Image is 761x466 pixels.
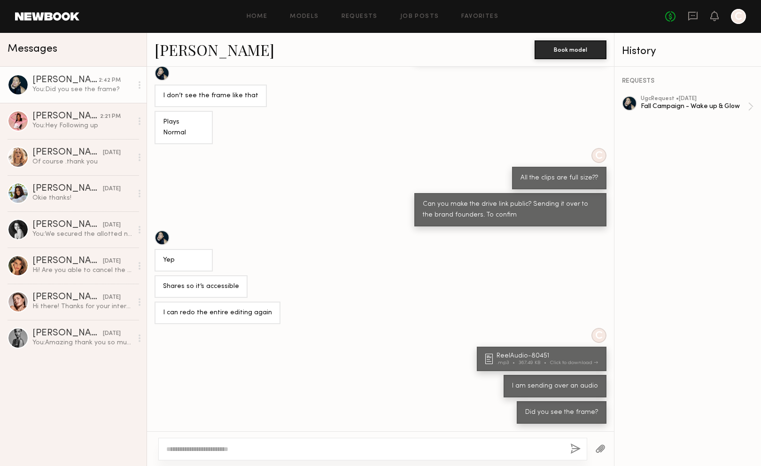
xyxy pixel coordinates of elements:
[641,96,748,102] div: ugc Request • [DATE]
[103,293,121,302] div: [DATE]
[163,117,204,139] div: Plays Normal
[103,257,121,266] div: [DATE]
[641,96,753,117] a: ugcRequest •[DATE]Fall Campaign - Wake up & Glow
[32,157,132,166] div: Of course .thank you
[8,44,57,54] span: Messages
[32,121,132,130] div: You: Hey Following up
[32,338,132,347] div: You: Amazing thank you so much [PERSON_NAME]
[519,360,550,365] div: 367.49 KB
[32,85,132,94] div: You: Did you see the frame?
[497,353,601,359] div: ReelAudio-80451
[32,293,103,302] div: [PERSON_NAME]
[423,199,598,221] div: Can you make the drive link public? Sending it over to the brand founders. To confim
[342,14,378,20] a: Requests
[163,91,258,101] div: I don’t see the frame like that
[103,185,121,194] div: [DATE]
[641,102,748,111] div: Fall Campaign - Wake up & Glow
[32,329,103,338] div: [PERSON_NAME]
[461,14,498,20] a: Favorites
[400,14,439,20] a: Job Posts
[550,360,598,365] div: Click to download
[32,266,132,275] div: Hi! Are you able to cancel the job please? Just want to make sure you don’t send products my way....
[622,46,753,57] div: History
[535,45,606,53] a: Book model
[163,255,204,266] div: Yep
[32,230,132,239] div: You: We secured the allotted number of partnerships. I will reach out if we need additional conte...
[32,112,100,121] div: [PERSON_NAME]
[32,302,132,311] div: Hi there! Thanks for your interest :) Is there any flexibility in the budget? Typically for an ed...
[535,40,606,59] button: Book model
[622,78,753,85] div: REQUESTS
[290,14,318,20] a: Models
[100,112,121,121] div: 2:21 PM
[32,194,132,202] div: Okie thanks!
[103,148,121,157] div: [DATE]
[32,220,103,230] div: [PERSON_NAME]
[99,76,121,85] div: 2:42 PM
[155,39,274,60] a: [PERSON_NAME]
[485,353,601,365] a: ReelAudio-80451.mp3367.49 KBClick to download
[103,329,121,338] div: [DATE]
[163,308,272,318] div: I can redo the entire editing again
[32,148,103,157] div: [PERSON_NAME]
[525,407,598,418] div: Did you see the frame?
[247,14,268,20] a: Home
[731,9,746,24] a: C
[520,173,598,184] div: All the clips are full size??
[103,221,121,230] div: [DATE]
[32,184,103,194] div: [PERSON_NAME]
[497,360,519,365] div: .mp3
[512,381,598,392] div: I am sending over an audio
[32,76,99,85] div: [PERSON_NAME]
[32,256,103,266] div: [PERSON_NAME]
[163,281,239,292] div: Shares so it’s accessible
